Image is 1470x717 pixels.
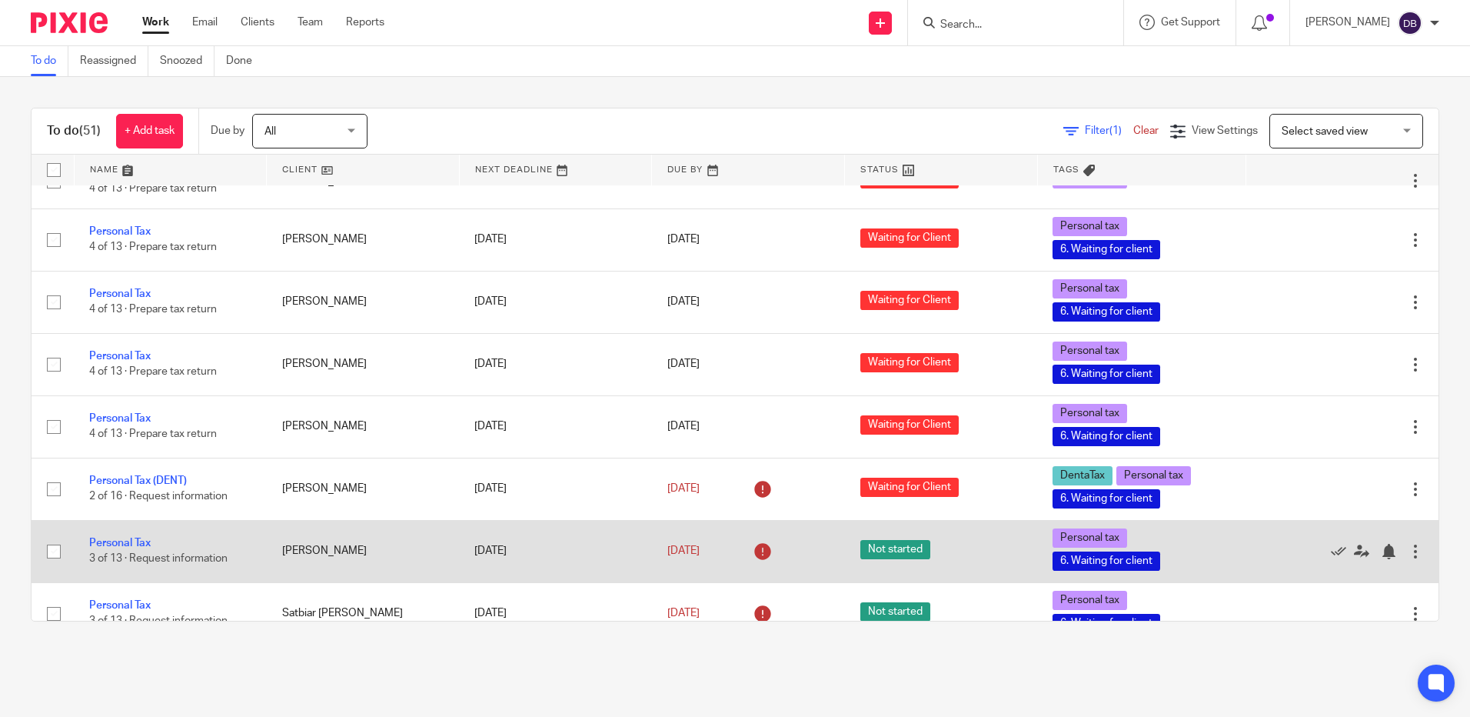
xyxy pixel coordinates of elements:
td: [PERSON_NAME] [267,458,460,520]
span: 6. Waiting for client [1053,427,1160,446]
span: 4 of 13 · Prepare tax return [89,184,217,195]
span: Not started [860,602,930,622]
td: [PERSON_NAME] [267,520,460,582]
td: Satbiar [PERSON_NAME] [267,582,460,645]
span: 4 of 13 · Prepare tax return [89,305,217,315]
span: Personal tax [1053,342,1127,361]
a: Personal Tax [89,226,151,237]
a: Reassigned [80,46,148,76]
a: Email [192,15,218,30]
td: [DATE] [459,395,652,458]
span: Not started [860,540,930,559]
span: 4 of 13 · Prepare tax return [89,242,217,253]
span: [DATE] [667,608,700,619]
span: [DATE] [667,545,700,556]
span: Personal tax [1053,279,1127,298]
a: Reports [346,15,384,30]
td: [DATE] [459,458,652,520]
span: (1) [1109,125,1122,136]
span: 4 of 13 · Prepare tax return [89,429,217,440]
span: [DATE] [667,297,700,308]
span: 3 of 13 · Request information [89,616,228,627]
span: Waiting for Client [860,415,959,435]
span: 6. Waiting for client [1053,614,1160,633]
p: [PERSON_NAME] [1305,15,1390,30]
a: Personal Tax [89,351,151,362]
a: Personal Tax [89,288,151,299]
span: [DATE] [667,235,700,245]
span: Personal tax [1053,529,1127,548]
span: Get Support [1161,17,1220,28]
span: [DATE] [667,422,700,432]
span: 6. Waiting for client [1053,302,1160,322]
span: Personal tax [1053,591,1127,610]
span: Waiting for Client [860,353,959,372]
span: Personal tax [1053,217,1127,236]
span: All [264,126,276,137]
h1: To do [47,123,101,139]
td: [DATE] [459,271,652,333]
a: Team [298,15,323,30]
span: Tags [1053,165,1079,174]
span: Personal tax [1116,466,1191,485]
td: [PERSON_NAME] [267,271,460,333]
td: [PERSON_NAME] [267,333,460,395]
a: To do [31,46,68,76]
span: Waiting for Client [860,228,959,248]
span: 4 of 13 · Prepare tax return [89,367,217,378]
td: [DATE] [459,520,652,582]
img: Pixie [31,12,108,33]
a: Personal Tax (DENT) [89,475,187,486]
a: Personal Tax [89,538,151,549]
span: Filter [1085,125,1133,136]
td: [DATE] [459,333,652,395]
td: [PERSON_NAME] [267,395,460,458]
a: Clients [241,15,274,30]
input: Search [939,18,1077,32]
a: Personal Tax [89,600,151,611]
span: 6. Waiting for client [1053,552,1160,571]
p: Due by [211,123,244,138]
a: + Add task [116,114,183,148]
span: (51) [79,125,101,137]
td: [PERSON_NAME] [267,208,460,271]
a: Done [226,46,264,76]
a: Clear [1133,125,1159,136]
span: Select saved view [1282,126,1368,137]
span: DentaTax [1053,466,1112,485]
span: Personal tax [1053,404,1127,423]
span: View Settings [1192,125,1258,136]
span: 2 of 16 · Request information [89,492,228,502]
a: Work [142,15,169,30]
span: 6. Waiting for client [1053,489,1160,509]
span: 6. Waiting for client [1053,240,1160,259]
span: Waiting for Client [860,291,959,310]
span: [DATE] [667,359,700,370]
span: Waiting for Client [860,478,959,497]
a: Snoozed [160,46,215,76]
img: svg%3E [1398,11,1422,35]
span: [DATE] [667,483,700,494]
span: 3 of 13 · Request information [89,554,228,565]
a: Personal Tax [89,413,151,424]
td: [DATE] [459,208,652,271]
a: Mark as done [1331,543,1354,559]
td: [DATE] [459,582,652,645]
span: 6. Waiting for client [1053,365,1160,384]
